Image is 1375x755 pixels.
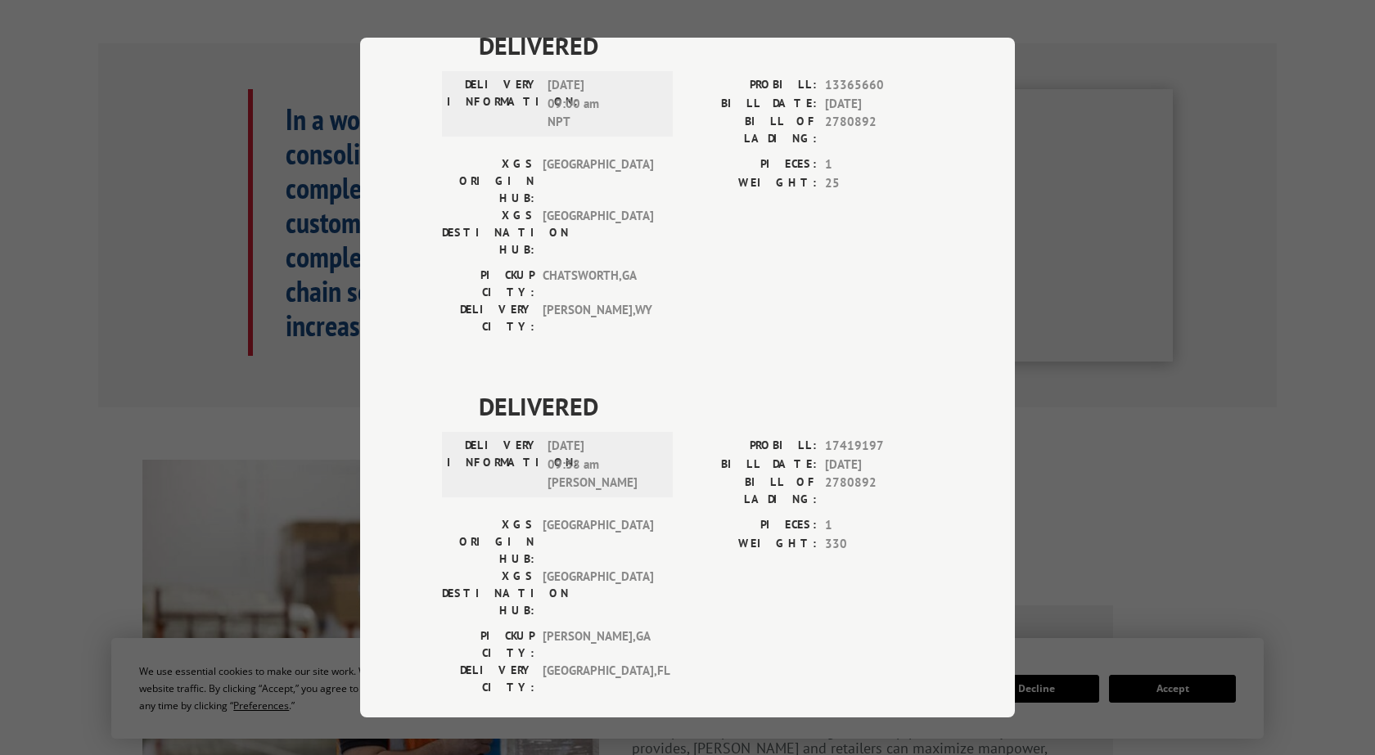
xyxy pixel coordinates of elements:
[687,456,817,474] label: BILL DATE:
[548,76,658,132] span: [DATE] 09:00 am NPT
[687,437,817,456] label: PROBILL:
[825,113,933,147] span: 2780892
[687,535,817,554] label: WEIGHT:
[543,301,653,335] span: [PERSON_NAME] , WY
[447,76,539,132] label: DELIVERY INFORMATION:
[442,207,534,258] label: XGS DESTINATION HUB:
[687,516,817,535] label: PIECES:
[687,155,817,174] label: PIECES:
[548,437,658,492] span: [DATE] 09:38 am [PERSON_NAME]
[442,627,534,662] label: PICKUP CITY:
[442,155,534,207] label: XGS ORIGIN HUB:
[687,174,817,193] label: WEIGHT:
[687,76,817,95] label: PROBILL:
[543,207,653,258] span: [GEOGRAPHIC_DATA]
[447,437,539,492] label: DELIVERY INFORMATION:
[687,113,817,147] label: BILL OF LADING:
[825,437,933,456] span: 17419197
[825,174,933,193] span: 25
[442,516,534,568] label: XGS ORIGIN HUB:
[825,155,933,174] span: 1
[825,95,933,114] span: [DATE]
[825,456,933,474] span: [DATE]
[442,301,534,335] label: DELIVERY CITY:
[687,95,817,114] label: BILL DATE:
[543,568,653,619] span: [GEOGRAPHIC_DATA]
[825,535,933,554] span: 330
[825,76,933,95] span: 13365660
[479,388,933,425] span: DELIVERED
[543,627,653,662] span: [PERSON_NAME] , GA
[825,516,933,535] span: 1
[442,267,534,301] label: PICKUP CITY:
[442,662,534,696] label: DELIVERY CITY:
[825,474,933,508] span: 2780892
[442,568,534,619] label: XGS DESTINATION HUB:
[687,474,817,508] label: BILL OF LADING:
[543,155,653,207] span: [GEOGRAPHIC_DATA]
[543,516,653,568] span: [GEOGRAPHIC_DATA]
[543,662,653,696] span: [GEOGRAPHIC_DATA] , FL
[479,27,933,64] span: DELIVERED
[543,267,653,301] span: CHATSWORTH , GA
